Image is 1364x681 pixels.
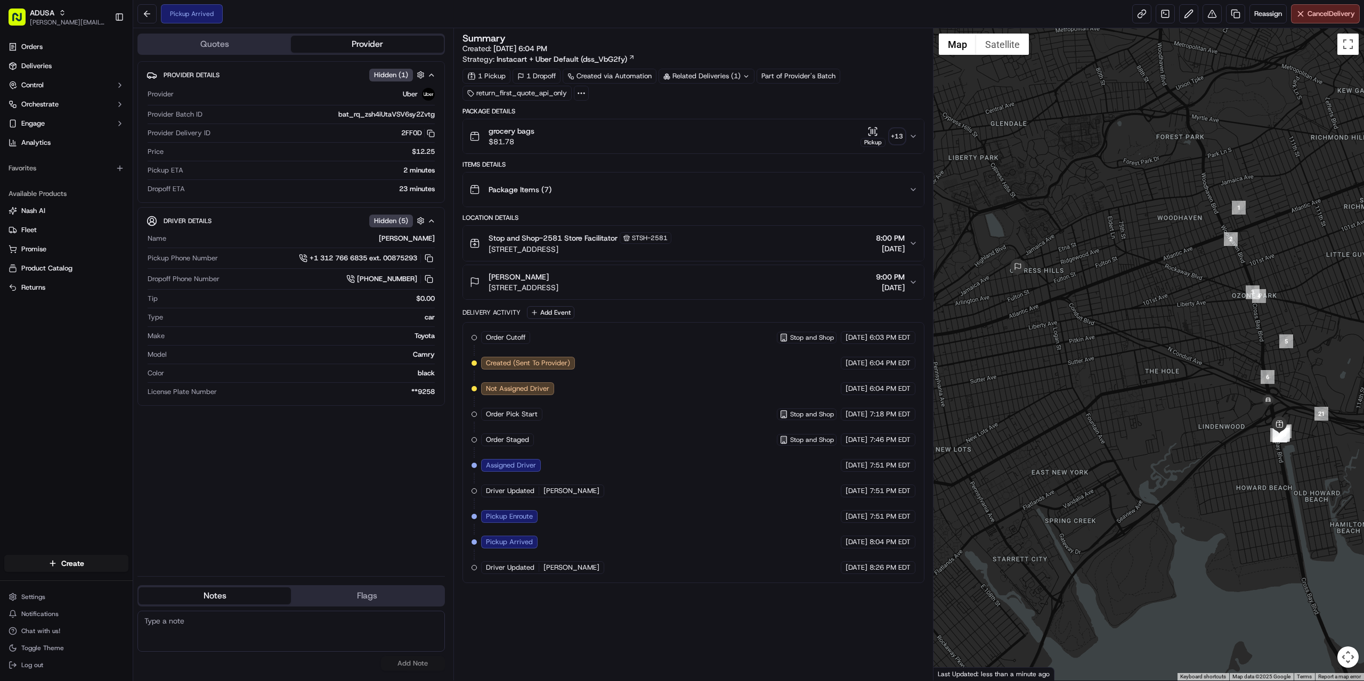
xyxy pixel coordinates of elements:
div: + 13 [890,129,905,144]
button: Add Event [527,306,574,319]
span: 6:04 PM EDT [870,358,911,368]
span: Hidden ( 1 ) [374,70,408,80]
div: car [167,313,435,322]
span: Provider Details [164,71,220,79]
span: [PERSON_NAME] [543,563,599,572]
button: Start new chat [181,105,194,118]
div: $0.00 [162,294,435,303]
a: Nash AI [9,206,124,216]
span: Tip [148,294,158,303]
span: Instacart + Uber Default (dss_VbG2fy) [497,54,627,64]
span: Type [148,313,163,322]
span: 7:18 PM EDT [870,409,911,419]
img: Google [936,667,971,680]
span: +1 312 766 6835 ext. 00875293 [310,253,417,263]
button: Returns [4,279,128,296]
span: Provider Batch ID [148,110,202,119]
span: 7:46 PM EDT [870,435,911,445]
span: Deliveries [21,61,52,71]
span: grocery bags [489,126,534,136]
button: Stop and Shop-2581 Store FacilitatorSTSH-2581[STREET_ADDRESS]8:00 PM[DATE] [463,226,924,261]
button: Toggle fullscreen view [1337,34,1359,55]
span: Stop and Shop [790,410,834,419]
span: 7:51 PM EDT [870,512,911,521]
button: Promise [4,241,128,258]
div: 1 Dropoff [513,69,561,84]
span: 7:51 PM EDT [870,486,911,496]
span: [DATE] [846,435,867,445]
span: [PERSON_NAME][EMAIL_ADDRESS][PERSON_NAME][DOMAIN_NAME] [30,18,106,27]
a: Product Catalog [9,264,124,273]
span: Stop and Shop [790,436,834,444]
a: Powered byPylon [75,180,129,188]
a: Orders [4,38,128,55]
button: Product Catalog [4,260,128,277]
a: Created via Automation [563,69,656,84]
button: Hidden (5) [369,214,427,227]
button: Map camera controls [1337,646,1359,668]
span: Reassign [1254,9,1282,19]
div: Toyota [169,331,435,341]
span: Make [148,331,165,341]
span: Control [21,80,44,90]
span: $12.25 [412,147,435,157]
a: [PHONE_NUMBER] [346,273,435,285]
span: License Plate Number [148,387,217,397]
span: Dropoff ETA [148,184,185,194]
span: 7:51 PM EDT [870,461,911,470]
img: Nash [11,11,32,32]
span: STSH-2581 [632,234,668,242]
span: Package Items ( 7 ) [489,184,551,195]
div: Camry [171,350,435,359]
button: Show satellite imagery [976,34,1029,55]
span: [DATE] [846,384,867,393]
span: Analytics [21,138,51,147]
button: Reassign [1249,4,1287,23]
div: Related Deliveries (1) [659,69,754,84]
span: Promise [21,244,46,254]
button: Keyboard shortcuts [1180,673,1226,680]
input: Got a question? Start typing here... [28,69,192,80]
span: Notifications [21,610,59,618]
span: [DATE] [846,512,867,521]
span: Nash AI [21,206,45,216]
button: Orchestrate [4,96,128,113]
div: Start new chat [36,102,175,112]
button: Provider DetailsHidden (1) [147,66,436,84]
a: +1 312 766 6835 ext. 00875293 [299,252,435,264]
span: Driver Updated [486,486,534,496]
div: 13 [1270,428,1284,442]
div: 2 minutes [188,166,435,175]
span: Pickup Arrived [486,537,533,547]
a: Instacart + Uber Default (dss_VbG2fy) [497,54,635,64]
span: Color [148,368,164,378]
button: Notifications [4,606,128,621]
div: Pickup [860,138,886,147]
img: 1736555255976-a54dd68f-1ca7-489b-9aae-adbdc363a1c4 [11,102,30,121]
a: Returns [9,283,124,292]
div: Items Details [462,160,924,169]
span: [DATE] [846,537,867,547]
button: CancelDelivery [1291,4,1360,23]
div: We're available if you need us! [36,112,135,121]
div: 15 [1276,425,1290,439]
button: Driver DetailsHidden (5) [147,212,436,229]
span: Dropoff Phone Number [148,274,220,284]
div: 1 Pickup [462,69,510,84]
div: 💻 [90,155,99,164]
span: Engage [21,119,45,128]
span: Pickup ETA [148,166,183,175]
div: Available Products [4,185,128,202]
div: 3 [1246,285,1260,299]
span: [DATE] [846,461,867,470]
button: Toggle Theme [4,641,128,655]
button: Pickup [860,126,886,147]
button: grocery bags$81.78Pickup+13 [463,119,924,153]
span: Order Staged [486,435,529,445]
button: ADUSA [30,7,54,18]
div: 12 [1272,429,1286,442]
div: 6 [1261,370,1274,384]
